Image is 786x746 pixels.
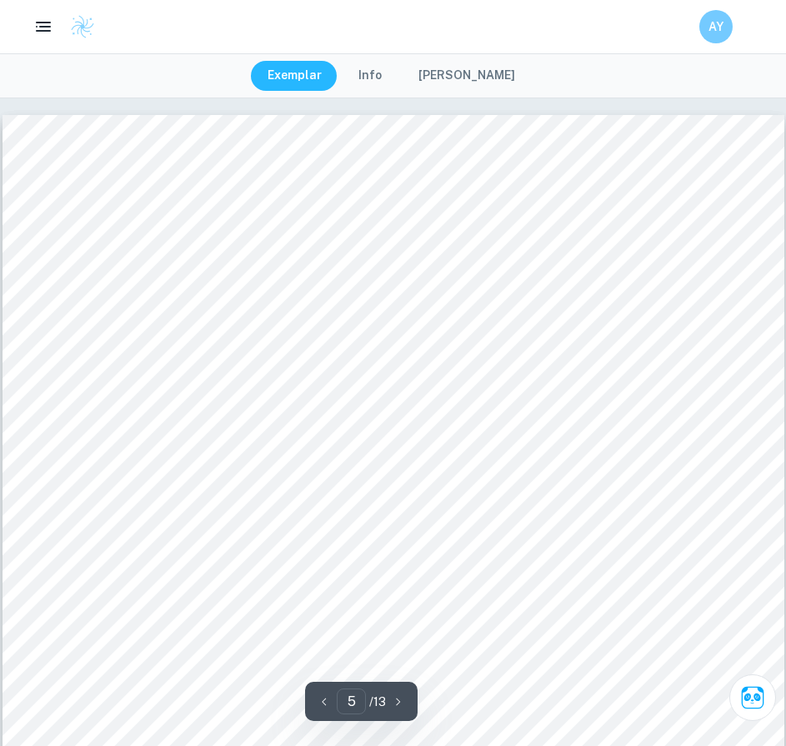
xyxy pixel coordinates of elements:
p: / 13 [369,693,386,711]
button: AY [699,10,733,43]
button: Ask Clai [729,674,776,721]
h6: AY [707,18,726,36]
img: Clastify logo [70,14,95,39]
a: Clastify logo [60,14,95,39]
button: Info [342,61,398,91]
button: Exemplar [251,61,338,91]
button: [PERSON_NAME] [402,61,532,91]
